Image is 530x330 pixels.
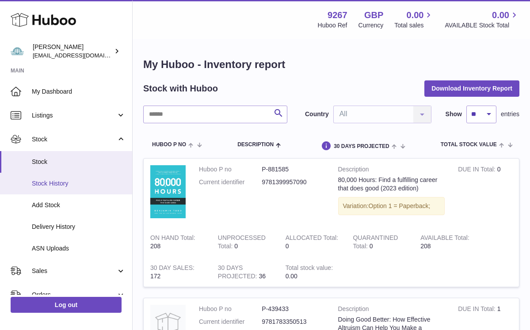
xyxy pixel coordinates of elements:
[445,9,519,30] a: 0.00 AVAILABLE Stock Total
[394,21,434,30] span: Total sales
[262,305,324,313] dd: P-439433
[218,264,259,282] strong: 30 DAYS PROJECTED
[143,83,218,95] h2: Stock with Huboo
[328,9,347,21] strong: 9267
[364,9,383,21] strong: GBP
[144,227,211,257] td: 208
[446,110,462,118] label: Show
[492,9,509,21] span: 0.00
[394,9,434,30] a: 0.00 Total sales
[369,202,431,209] span: Option 1 = Paperback;
[32,179,126,188] span: Stock History
[33,43,112,60] div: [PERSON_NAME]
[150,234,195,243] strong: ON HAND Total
[338,165,445,176] strong: Description
[420,234,469,243] strong: AVAILABLE Total
[458,305,497,315] strong: DUE IN Total
[305,110,329,118] label: Country
[286,273,297,280] span: 0.00
[218,234,266,252] strong: UNPROCESSED Total
[199,305,262,313] dt: Huboo P no
[414,227,481,257] td: 208
[199,318,262,326] dt: Current identifier
[353,234,398,252] strong: QUARANTINED Total
[338,176,445,193] div: 80,000 Hours: Find a fulfilling career that does good (2023 edition)
[32,87,126,96] span: My Dashboard
[262,165,324,174] dd: P-881585
[144,257,211,287] td: 172
[451,159,519,227] td: 0
[11,297,122,313] a: Log out
[32,267,116,275] span: Sales
[11,45,24,58] img: luke@impactbooks.co
[32,201,126,209] span: Add Stock
[211,227,279,257] td: 0
[32,244,126,253] span: ASN Uploads
[199,165,262,174] dt: Huboo P no
[445,21,519,30] span: AVAILABLE Stock Total
[150,264,194,273] strong: 30 DAY SALES
[152,142,186,148] span: Huboo P no
[262,178,324,186] dd: 9781399957090
[32,291,116,299] span: Orders
[237,142,274,148] span: Description
[211,257,279,287] td: 36
[32,135,116,144] span: Stock
[199,178,262,186] dt: Current identifier
[424,80,519,96] button: Download Inventory Report
[286,264,333,273] strong: Total stock value
[32,223,126,231] span: Delivery History
[33,52,130,59] span: [EMAIL_ADDRESS][DOMAIN_NAME]
[150,165,186,218] img: product image
[458,166,497,175] strong: DUE IN Total
[262,318,324,326] dd: 9781783350513
[286,234,338,243] strong: ALLOCATED Total
[32,111,116,120] span: Listings
[338,197,445,215] div: Variation:
[441,142,497,148] span: Total stock value
[279,227,347,257] td: 0
[407,9,424,21] span: 0.00
[501,110,519,118] span: entries
[143,57,519,72] h1: My Huboo - Inventory report
[358,21,384,30] div: Currency
[334,144,389,149] span: 30 DAYS PROJECTED
[338,305,445,315] strong: Description
[370,243,373,250] span: 0
[318,21,347,30] div: Huboo Ref
[32,158,126,166] span: Stock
